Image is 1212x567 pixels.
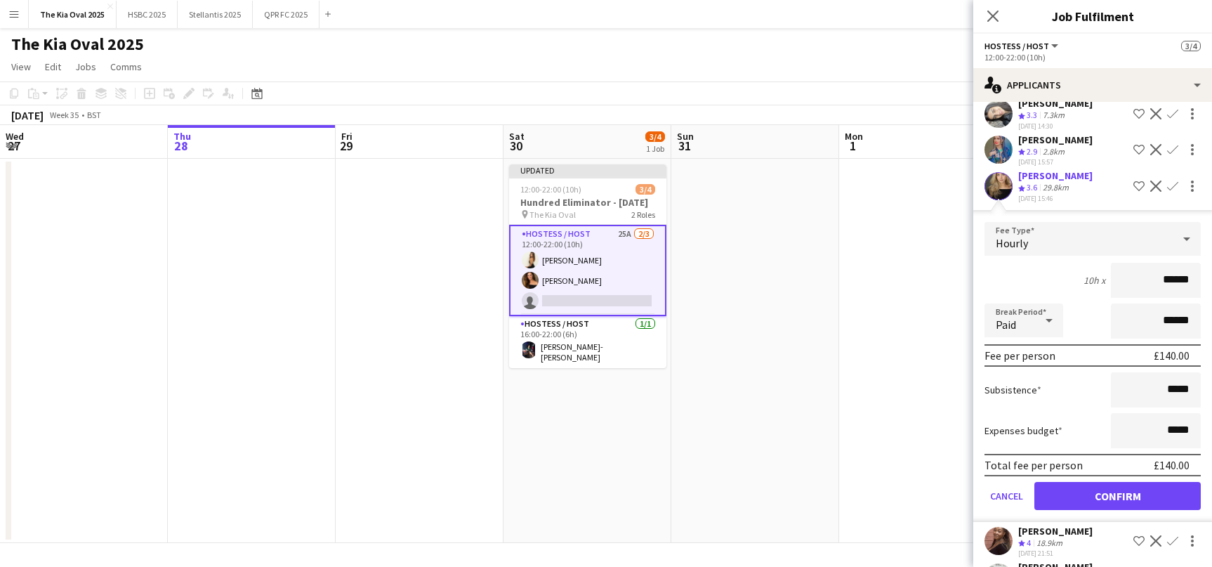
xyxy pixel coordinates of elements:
[1154,348,1190,363] div: £140.00
[1154,458,1190,472] div: £140.00
[1040,146,1067,158] div: 2.8km
[646,143,664,154] div: 1 Job
[843,138,863,154] span: 1
[46,110,81,120] span: Week 35
[509,164,666,176] div: Updated
[984,41,1049,51] span: Hostess / Host
[984,348,1055,363] div: Fee per person
[1018,122,1093,131] div: [DATE] 14:30
[509,316,666,368] app-card-role: Hostess / Host1/116:00-22:00 (6h)[PERSON_NAME]-[PERSON_NAME]
[1027,182,1037,193] span: 3.6
[973,68,1212,102] div: Applicants
[6,130,24,143] span: Wed
[253,1,320,28] button: QPR FC 2025
[529,209,576,220] span: The Kia Oval
[984,424,1062,437] label: Expenses budget
[178,1,253,28] button: Stellantis 2025
[677,130,694,143] span: Sun
[4,138,24,154] span: 27
[11,108,44,122] div: [DATE]
[70,58,102,76] a: Jobs
[171,138,191,154] span: 28
[984,41,1060,51] button: Hostess / Host
[1083,274,1105,287] div: 10h x
[6,58,37,76] a: View
[11,60,31,73] span: View
[39,58,67,76] a: Edit
[1018,169,1093,182] div: [PERSON_NAME]
[645,131,665,142] span: 3/4
[507,138,525,154] span: 30
[1018,525,1093,537] div: [PERSON_NAME]
[509,196,666,209] h3: Hundred Eliminator - [DATE]
[509,130,525,143] span: Sat
[509,164,666,368] app-job-card: Updated12:00-22:00 (10h)3/4Hundred Eliminator - [DATE] The Kia Oval2 RolesHostess / Host25A2/312:...
[1034,537,1065,549] div: 18.9km
[105,58,147,76] a: Comms
[1018,97,1093,110] div: [PERSON_NAME]
[675,138,694,154] span: 31
[1040,110,1067,122] div: 7.3km
[635,184,655,195] span: 3/4
[1018,133,1093,146] div: [PERSON_NAME]
[520,184,581,195] span: 12:00-22:00 (10h)
[1181,41,1201,51] span: 3/4
[1027,537,1031,548] span: 4
[1034,482,1201,510] button: Confirm
[1018,157,1093,167] div: [DATE] 15:57
[339,138,353,154] span: 29
[973,7,1212,25] h3: Job Fulfilment
[45,60,61,73] span: Edit
[1040,182,1072,194] div: 29.8km
[984,384,1041,396] label: Subsistence
[984,482,1029,510] button: Cancel
[996,318,1016,332] span: Paid
[75,60,96,73] span: Jobs
[984,52,1201,63] div: 12:00-22:00 (10h)
[631,209,655,220] span: 2 Roles
[1027,110,1037,120] span: 3.3
[11,34,144,55] h1: The Kia Oval 2025
[1018,194,1093,203] div: [DATE] 15:46
[845,130,863,143] span: Mon
[29,1,117,28] button: The Kia Oval 2025
[110,60,142,73] span: Comms
[509,225,666,316] app-card-role: Hostess / Host25A2/312:00-22:00 (10h)[PERSON_NAME][PERSON_NAME]
[173,130,191,143] span: Thu
[117,1,178,28] button: HSBC 2025
[341,130,353,143] span: Fri
[1027,146,1037,157] span: 2.9
[1018,549,1093,558] div: [DATE] 21:51
[996,236,1028,250] span: Hourly
[984,458,1083,472] div: Total fee per person
[87,110,101,120] div: BST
